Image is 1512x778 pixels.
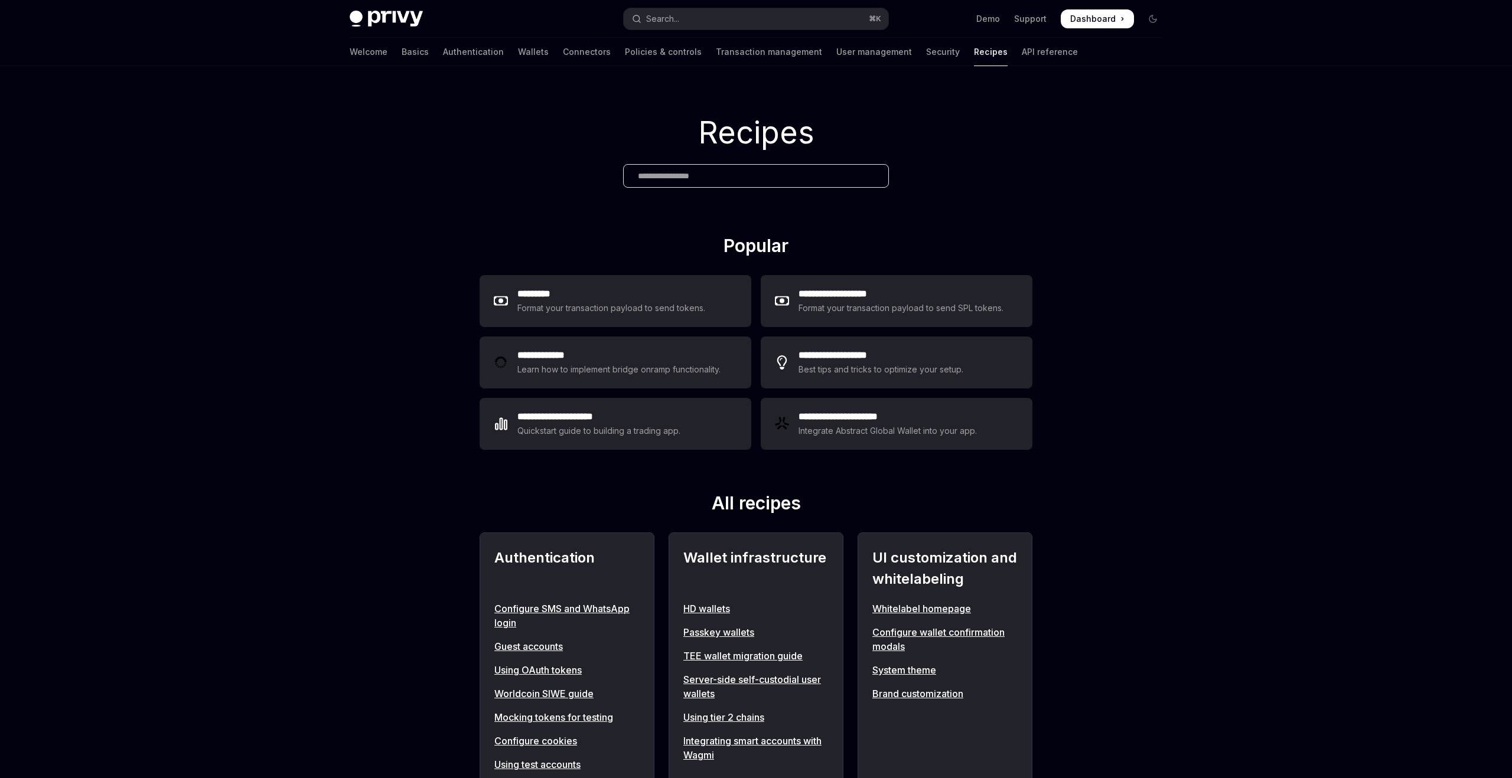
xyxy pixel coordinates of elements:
[683,547,829,590] h2: Wallet infrastructure
[517,301,706,315] div: Format your transaction payload to send tokens.
[683,602,829,616] a: HD wallets
[683,672,829,701] a: Server-side self-custodial user wallets
[350,11,423,27] img: dark logo
[518,38,549,66] a: Wallets
[443,38,504,66] a: Authentication
[872,687,1018,701] a: Brand customization
[799,424,978,438] div: Integrate Abstract Global Wallet into your app.
[799,362,965,377] div: Best tips and tricks to optimize your setup.
[480,492,1032,518] h2: All recipes
[494,547,640,590] h2: Authentication
[494,710,640,724] a: Mocking tokens for testing
[872,625,1018,653] a: Configure wallet confirmation modals
[1022,38,1078,66] a: API reference
[683,625,829,639] a: Passkey wallets
[683,734,829,762] a: Integrating smart accounts with Wagmi
[480,336,751,388] a: **** **** ***Learn how to implement bridge onramp functionality.
[869,14,881,24] span: ⌘ K
[1014,13,1047,25] a: Support
[683,710,829,724] a: Using tier 2 chains
[926,38,960,66] a: Security
[624,8,888,30] button: Open search
[494,734,640,748] a: Configure cookies
[563,38,611,66] a: Connectors
[494,663,640,677] a: Using OAuth tokens
[683,649,829,663] a: TEE wallet migration guide
[494,687,640,701] a: Worldcoin SIWE guide
[494,757,640,772] a: Using test accounts
[1143,9,1162,28] button: Toggle dark mode
[494,639,640,653] a: Guest accounts
[480,275,751,327] a: **** ****Format your transaction payload to send tokens.
[517,362,724,377] div: Learn how to implement bridge onramp functionality.
[646,12,679,26] div: Search...
[494,602,640,630] a: Configure SMS and WhatsApp login
[1070,13,1116,25] span: Dashboard
[799,301,1005,315] div: Format your transaction payload to send SPL tokens.
[517,424,681,438] div: Quickstart guide to building a trading app.
[974,38,1008,66] a: Recipes
[836,38,912,66] a: User management
[625,38,702,66] a: Policies & controls
[872,663,1018,677] a: System theme
[402,38,429,66] a: Basics
[976,13,1000,25] a: Demo
[350,38,387,66] a: Welcome
[1061,9,1134,28] a: Dashboard
[872,547,1018,590] h2: UI customization and whitelabeling
[872,602,1018,616] a: Whitelabel homepage
[480,235,1032,261] h2: Popular
[716,38,822,66] a: Transaction management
